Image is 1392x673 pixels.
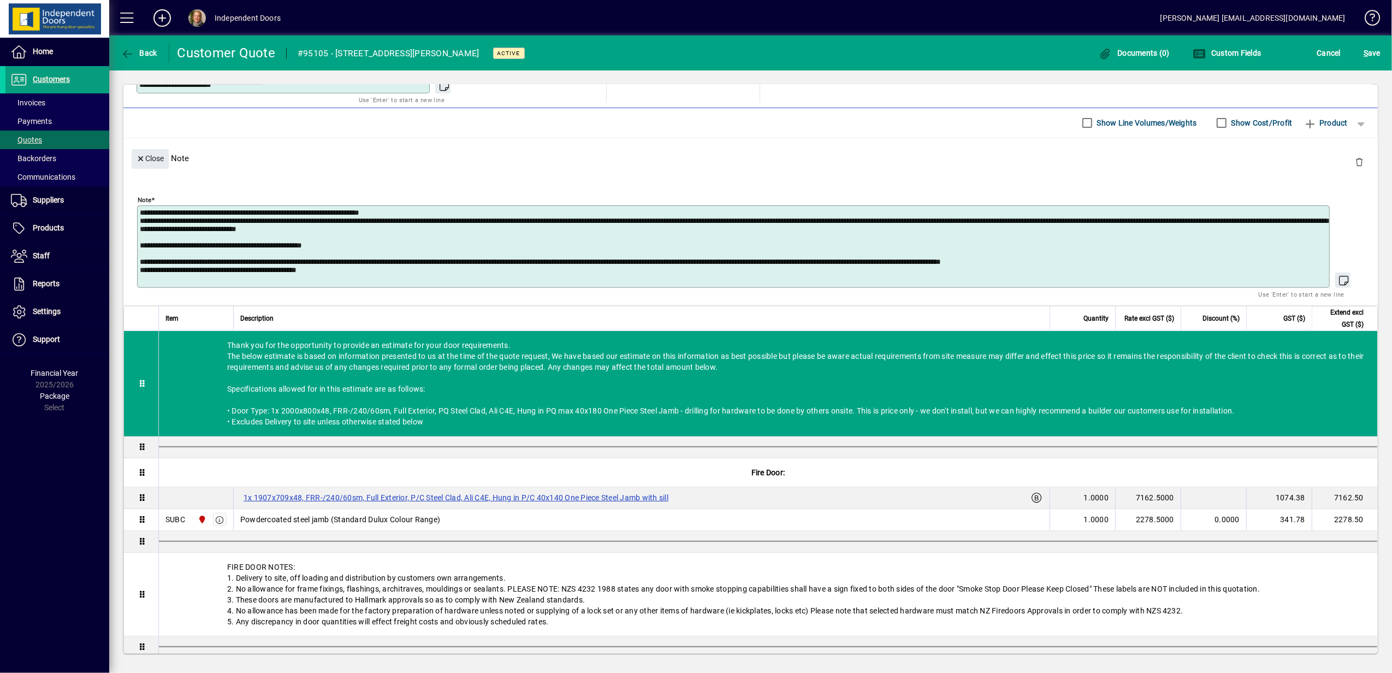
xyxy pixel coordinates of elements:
[1346,149,1372,175] button: Delete
[1096,43,1172,63] button: Documents (0)
[1095,117,1197,128] label: Show Line Volumes/Weights
[129,153,171,163] app-page-header-button: Close
[1364,49,1368,57] span: S
[1312,487,1377,509] td: 7162.50
[1190,43,1264,63] button: Custom Fields
[159,458,1377,487] div: Fire Door:
[1317,44,1341,62] span: Cancel
[5,187,109,214] a: Suppliers
[5,270,109,298] a: Reports
[497,50,520,57] span: Active
[1319,306,1364,330] span: Extend excl GST ($)
[1099,49,1170,57] span: Documents (0)
[5,149,109,168] a: Backorders
[1346,157,1372,167] app-page-header-button: Delete
[121,49,157,57] span: Back
[11,173,75,181] span: Communications
[132,149,169,169] button: Close
[33,279,60,288] span: Reports
[1364,44,1381,62] span: ave
[5,215,109,242] a: Products
[240,312,274,324] span: Description
[298,45,479,62] div: #95105 - [STREET_ADDRESS][PERSON_NAME]
[240,491,672,504] label: 1x 1907x709x48, FRR-/240/60sm, Full Exterior, P/C Steel Clad, Ali C4E, Hung in P/C 40x140 One Pie...
[240,514,440,525] span: Powdercoated steel jamb (Standard Dulux Colour Range)
[1246,509,1312,531] td: 341.78
[180,8,215,28] button: Profile
[1160,9,1346,27] div: [PERSON_NAME] [EMAIL_ADDRESS][DOMAIN_NAME]
[1361,43,1383,63] button: Save
[1283,312,1305,324] span: GST ($)
[5,112,109,131] a: Payments
[33,75,70,84] span: Customers
[195,513,208,526] span: Christchurch
[1229,117,1293,128] label: Show Cost/Profit
[1298,113,1353,133] button: Product
[1122,492,1174,503] div: 7162.5000
[1357,2,1378,38] a: Knowledge Base
[11,154,56,163] span: Backorders
[1304,114,1348,132] span: Product
[5,38,109,66] a: Home
[33,251,50,260] span: Staff
[5,93,109,112] a: Invoices
[5,243,109,270] a: Staff
[1314,43,1344,63] button: Cancel
[1124,312,1174,324] span: Rate excl GST ($)
[40,392,69,400] span: Package
[33,223,64,232] span: Products
[11,98,45,107] span: Invoices
[1083,312,1109,324] span: Quantity
[359,93,445,106] mat-hint: Use 'Enter' to start a new line
[1203,312,1240,324] span: Discount (%)
[33,47,53,56] span: Home
[118,43,160,63] button: Back
[215,9,281,27] div: Independent Doors
[31,369,79,377] span: Financial Year
[136,150,164,168] span: Close
[5,326,109,353] a: Support
[5,131,109,149] a: Quotes
[138,196,151,203] mat-label: Note
[1181,509,1246,531] td: 0.0000
[109,43,169,63] app-page-header-button: Back
[33,196,64,204] span: Suppliers
[11,117,52,126] span: Payments
[1193,49,1261,57] span: Custom Fields
[145,8,180,28] button: Add
[123,138,1378,178] div: Note
[165,514,185,525] div: SUBC
[33,307,61,316] span: Settings
[177,44,276,62] div: Customer Quote
[11,135,42,144] span: Quotes
[33,335,60,344] span: Support
[1259,288,1344,300] mat-hint: Use 'Enter' to start a new line
[159,331,1377,436] div: Thank you for the opportunity to provide an estimate for your door requirements. The below estima...
[5,168,109,186] a: Communications
[1246,487,1312,509] td: 1074.38
[159,553,1377,636] div: FIRE DOOR NOTES: 1. Delivery to site, off loading and distribution by customers own arrangements....
[1084,492,1109,503] span: 1.0000
[5,298,109,326] a: Settings
[165,312,179,324] span: Item
[1084,514,1109,525] span: 1.0000
[1122,514,1174,525] div: 2278.5000
[1312,509,1377,531] td: 2278.50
